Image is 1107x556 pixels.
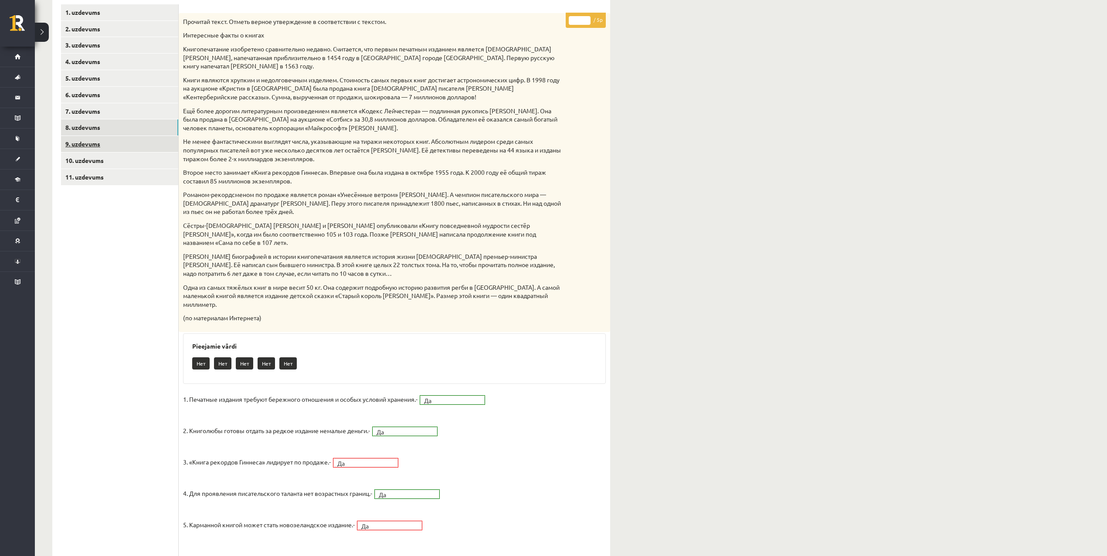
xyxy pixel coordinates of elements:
[333,458,398,467] a: Да
[183,411,370,437] p: 2. Книголюбы готовы отдать за редкое издание немалые деньги.-
[424,396,473,405] span: Да
[61,21,178,37] a: 2. uzdevums
[61,37,178,53] a: 3. uzdevums
[183,442,331,468] p: 3. «Книга рекордов Гиннеса» лидирует по продаже.-
[61,169,178,185] a: 11. uzdevums
[61,54,178,70] a: 4. uzdevums
[61,153,178,169] a: 10. uzdevums
[183,474,372,500] p: 4. Для проявления писательского таланта нет возрастных границ.-
[61,87,178,103] a: 6. uzdevums
[183,31,562,40] p: Интересные факты о книгах
[183,221,562,247] p: Сёстры-[DEMOGRAPHIC_DATA] [PERSON_NAME] и [PERSON_NAME] опубликовали «Книгу повседневной мудрости...
[279,357,297,370] p: Нет
[183,252,562,278] p: [PERSON_NAME] биографией в истории книгопечатания является история жизни [DEMOGRAPHIC_DATA] премь...
[183,314,562,322] p: (по материалам Интернета)
[183,168,562,185] p: Второе место занимает «Книга рекордов Гиннеса». Впервые она была издана в октябре 1955 года. К 20...
[61,70,178,86] a: 5. uzdevums
[375,490,439,498] a: Да
[183,17,562,26] p: Прочитай текст. Отметь верное утверждение в соответствии с текстом.
[361,522,410,530] span: Да
[183,283,562,309] p: Одна из самых тяжёлых книг в мире весит 50 кг. Она содержит подробную историю развития регби в [G...
[183,107,562,132] p: Ещё более дорогим литературным произведением является «Кодекс Лейчестера» — подлинная рукопись [P...
[183,505,355,531] p: 5. Карманной книгой может стать новозеландское издание.-
[61,4,178,20] a: 1. uzdevums
[379,490,428,499] span: Да
[373,427,437,436] a: Да
[337,459,386,468] span: Да
[236,357,253,370] p: Нет
[192,342,597,350] h3: Pieejamie vārdi
[61,119,178,136] a: 8. uzdevums
[61,103,178,119] a: 7. uzdevums
[183,393,418,406] p: 1. Печатные издания требуют бережного отношения и особых условий хранения.-
[258,357,275,370] p: Нет
[566,13,606,28] p: / 5p
[183,76,562,102] p: Книги являются хрупким и недолговечным изделием. Стоимость самых первых книг достигает астрономич...
[377,427,425,436] span: Да
[183,45,562,71] p: Книгопечатание изобретено сравнительно недавно. Считается, что первым печатным изданием является ...
[214,357,231,370] p: Нет
[61,136,178,152] a: 9. uzdevums
[10,15,35,37] a: Rīgas 1. Tālmācības vidusskola
[357,521,422,530] a: Да
[183,190,562,216] p: Романом-рекордсменом по продаже является роман «Унесённые ветром» [PERSON_NAME]. А чемпион писате...
[183,137,562,163] p: Не менее фантастическими выглядят числа, указывающие на тиражи некоторых книг. Абсолютным лидером...
[420,396,485,404] a: Да
[192,357,210,370] p: Нет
